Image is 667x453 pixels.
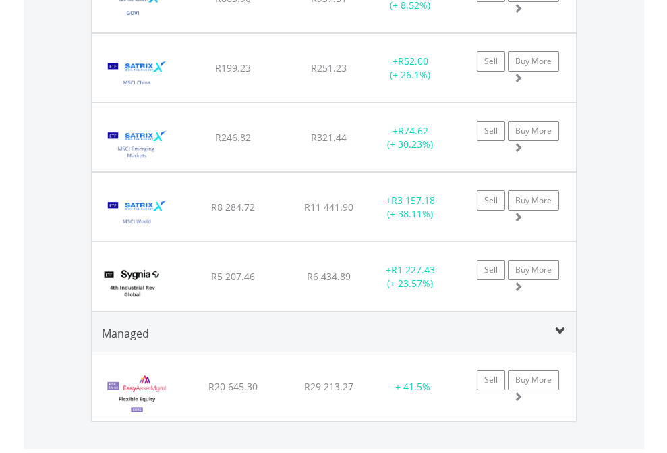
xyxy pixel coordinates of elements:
span: Managed [102,326,149,341]
span: R52.00 [398,55,428,68]
img: TFSA.STXCHN.png [98,51,176,99]
span: R5 207.46 [211,270,255,283]
div: + (+ 23.57%) [368,263,453,290]
a: Sell [477,51,505,72]
span: R251.23 [311,61,347,74]
a: Sell [477,121,505,141]
div: + (+ 26.1%) [368,55,453,82]
span: R321.44 [311,131,347,144]
a: Sell [477,190,505,211]
span: R74.62 [398,124,428,137]
a: Sell [477,370,505,390]
a: Buy More [508,260,559,280]
span: R6 434.89 [307,270,351,283]
img: TFSA.STXWDM.png [98,190,176,238]
a: Sell [477,260,505,280]
a: Buy More [508,121,559,141]
span: R199.23 [215,61,251,74]
div: + (+ 30.23%) [368,124,453,151]
div: + 41.5% [378,380,447,394]
img: TFSA.SYG4IR.png [98,259,167,307]
a: Buy More [508,51,559,72]
span: R3 157.18 [391,194,435,207]
span: R1 227.43 [391,263,435,276]
img: TFSA.STXEMG.png [98,120,176,168]
a: Buy More [508,190,559,211]
span: R20 645.30 [208,380,258,393]
div: + (+ 38.11%) [368,194,453,221]
span: R11 441.90 [304,201,353,213]
img: EMPBundle_CEquity.png [98,369,176,417]
span: R8 284.72 [211,201,255,213]
a: Buy More [508,370,559,390]
span: R29 213.27 [304,380,353,393]
span: R246.82 [215,131,251,144]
